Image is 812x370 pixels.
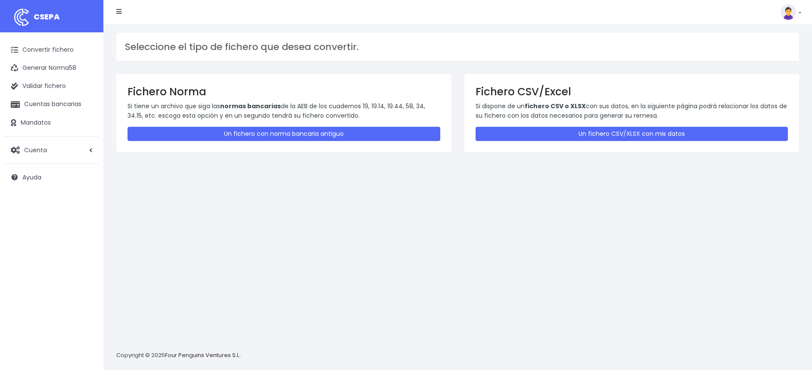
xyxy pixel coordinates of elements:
img: profile [781,4,796,20]
a: Ayuda [4,168,99,186]
a: Generar Norma58 [4,59,99,77]
p: Copyright © 2025 . [116,351,242,360]
strong: fichero CSV o XLSX [525,102,586,110]
p: Si tiene un archivo que siga las de la AEB de los cuadernos 19, 19.14, 19.44, 58, 34, 34.15, etc.... [128,101,440,121]
span: CSEPA [34,11,60,22]
a: Un fichero CSV/XLSX con mis datos [476,127,788,141]
a: Convertir fichero [4,41,99,59]
a: Mandatos [4,114,99,132]
strong: normas bancarias [220,102,281,110]
h3: Fichero CSV/Excel [476,85,788,98]
p: Si dispone de un con sus datos, en la siguiente página podrá relacionar los datos de su fichero c... [476,101,788,121]
a: Cuentas bancarias [4,95,99,113]
h3: Seleccione el tipo de fichero que desea convertir. [125,41,790,53]
span: Cuenta [24,145,47,154]
a: Validar fichero [4,77,99,95]
a: Un fichero con norma bancaria antiguo [128,127,440,141]
a: Four Penguins Ventures S.L. [165,351,240,359]
span: Ayuda [22,173,41,182]
img: logo [11,6,32,28]
h3: Fichero Norma [128,85,440,98]
a: Cuenta [4,141,99,159]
